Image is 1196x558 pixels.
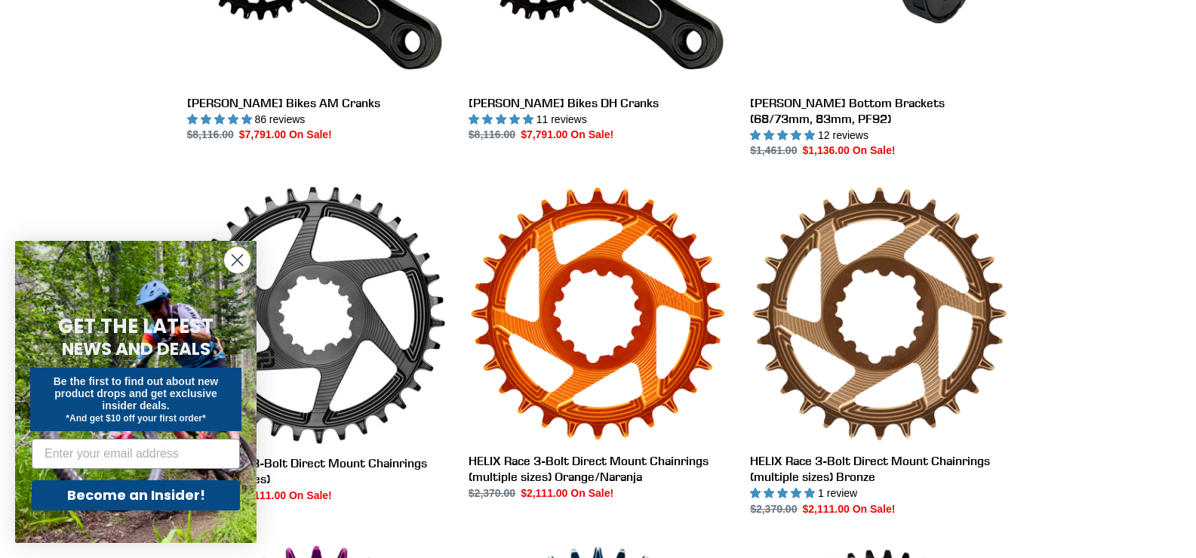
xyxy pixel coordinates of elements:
[66,413,205,424] span: *And get $10 off your first order*
[32,439,240,469] input: Enter your email address
[62,337,211,361] span: NEWS AND DEALS
[224,247,251,273] button: Close dialog
[32,480,240,510] button: Become an Insider!
[58,313,214,340] span: GET THE LATEST
[54,375,219,412] span: Be the first to find out about new product drops and get exclusive insider deals.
